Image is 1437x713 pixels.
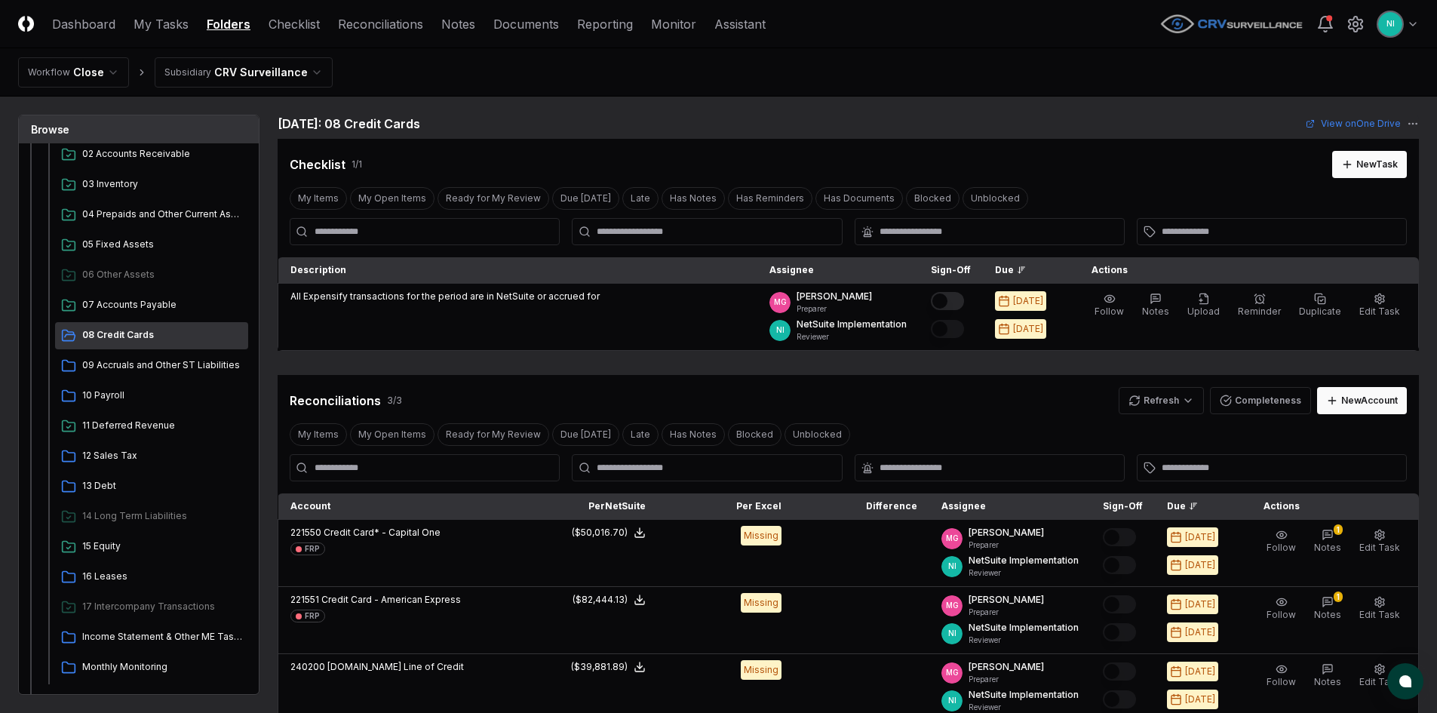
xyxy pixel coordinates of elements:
[1311,593,1344,625] button: 1Notes
[571,660,646,674] button: ($39,881.89)
[19,115,259,143] h3: Browse
[28,66,70,79] div: Workflow
[931,292,964,310] button: Mark complete
[1311,660,1344,692] button: Notes
[797,331,907,343] p: Reviewer
[1139,290,1172,321] button: Notes
[164,66,211,79] div: Subsidiary
[931,320,964,338] button: Mark complete
[350,423,434,446] button: My Open Items
[906,187,960,210] button: Blocked
[1185,665,1215,678] div: [DATE]
[1356,593,1403,625] button: Edit Task
[1311,526,1344,558] button: 1Notes
[82,268,242,281] span: 06 Other Assets
[52,15,115,33] a: Dashboard
[327,661,464,672] span: [DOMAIN_NAME] Line of Credit
[278,115,420,133] h2: [DATE]: 08 Credit Cards
[1210,387,1311,414] button: Completeness
[774,297,787,308] span: MG
[55,624,248,651] a: Income Statement & Other ME Tasks
[1185,625,1215,639] div: [DATE]
[522,493,658,520] th: Per NetSuite
[1267,609,1296,620] span: Follow
[1334,524,1343,535] div: 1
[290,423,347,446] button: My Items
[776,324,785,336] span: NI
[55,352,248,380] a: 09 Accruals and Other ST Liabilities
[305,543,320,555] div: FRP
[350,187,434,210] button: My Open Items
[969,554,1079,567] p: NetSuite Implementation
[1264,526,1299,558] button: Follow
[1359,542,1400,553] span: Edit Task
[82,298,242,312] span: 07 Accounts Payable
[290,527,321,538] span: 221550
[82,570,242,583] span: 16 Leases
[794,493,929,520] th: Difference
[55,322,248,349] a: 08 Credit Cards
[1235,290,1284,321] button: Reminder
[1264,660,1299,692] button: Follow
[1185,530,1215,544] div: [DATE]
[438,187,549,210] button: Ready for My Review
[207,15,250,33] a: Folders
[651,15,696,33] a: Monitor
[1387,663,1423,699] button: atlas-launcher
[1356,290,1403,321] button: Edit Task
[134,15,189,33] a: My Tasks
[969,593,1044,607] p: [PERSON_NAME]
[969,688,1079,702] p: NetSuite Implementation
[946,667,959,678] span: MG
[1079,263,1407,277] div: Actions
[573,593,646,607] button: ($82,444.13)
[963,187,1028,210] button: Unblocked
[757,257,919,284] th: Assignee
[946,600,959,611] span: MG
[55,141,248,168] a: 02 Accounts Receivable
[662,187,725,210] button: Has Notes
[1341,394,1398,407] div: New Account
[324,527,441,538] span: Credit Card* - Capital One
[969,621,1079,635] p: NetSuite Implementation
[714,15,766,33] a: Assistant
[1238,306,1281,317] span: Reminder
[622,423,659,446] button: Late
[1103,662,1136,681] button: Mark complete
[1267,676,1296,687] span: Follow
[572,526,646,539] button: ($50,016.70)
[1251,499,1407,513] div: Actions
[1103,556,1136,574] button: Mark complete
[1103,595,1136,613] button: Mark complete
[948,628,956,639] span: NI
[969,539,1044,551] p: Preparer
[290,499,511,513] div: Account
[1306,117,1401,131] a: View onOne Drive
[1184,290,1223,321] button: Upload
[1332,151,1407,178] button: NewTask
[82,539,242,553] span: 15 Equity
[82,419,242,432] span: 11 Deferred Revenue
[55,443,248,470] a: 12 Sales Tax
[969,526,1044,539] p: [PERSON_NAME]
[969,635,1079,646] p: Reviewer
[290,155,345,174] div: Checklist
[948,695,956,706] span: NI
[1334,592,1343,602] div: 1
[1317,387,1407,414] button: NewAccount
[82,177,242,191] span: 03 Inventory
[493,15,559,33] a: Documents
[741,593,781,613] div: Missing
[572,526,628,539] div: ($50,016.70)
[1119,387,1204,414] button: Refresh
[321,594,461,605] span: Credit Card - American Express
[55,503,248,530] a: 14 Long Term Liabilities
[1092,290,1127,321] button: Follow
[1356,158,1398,171] div: New Task
[1267,542,1296,553] span: Follow
[1095,306,1124,317] span: Follow
[1264,593,1299,625] button: Follow
[82,449,242,463] span: 12 Sales Tax
[929,493,1091,520] th: Assignee
[622,187,659,210] button: Late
